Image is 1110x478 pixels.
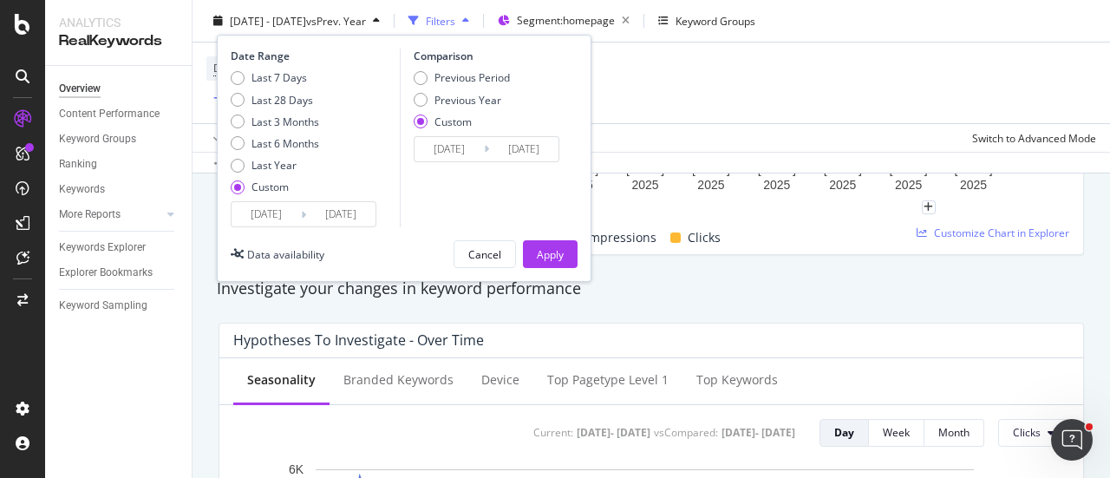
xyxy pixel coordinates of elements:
[434,70,510,85] div: Previous Period
[954,162,992,176] text: [DATE]
[232,202,301,226] input: Start Date
[917,226,1069,240] a: Customize Chart in Explorer
[654,425,718,440] div: vs Compared :
[824,162,862,176] text: [DATE]
[59,180,180,199] a: Keywords
[998,419,1069,447] button: Clicks
[489,137,558,161] input: End Date
[59,264,153,282] div: Explorer Bookmarks
[306,13,366,28] span: vs Prev. Year
[972,130,1096,145] div: Switch to Advanced Mode
[231,92,319,107] div: Last 28 Days
[960,178,987,192] text: 2025
[306,202,375,226] input: End Date
[59,130,180,148] a: Keyword Groups
[59,239,146,257] div: Keywords Explorer
[59,297,180,315] a: Keyword Sampling
[59,80,180,98] a: Overview
[890,162,928,176] text: [DATE]
[59,206,162,224] a: More Reports
[924,419,984,447] button: Month
[869,419,924,447] button: Week
[251,92,313,107] div: Last 28 Days
[247,371,316,389] div: Seasonality
[829,178,856,192] text: 2025
[922,200,936,214] div: plus
[233,331,484,349] div: Hypotheses to Investigate - Over Time
[231,158,319,173] div: Last Year
[676,13,755,28] div: Keyword Groups
[230,13,306,28] span: [DATE] - [DATE]
[251,158,297,173] div: Last Year
[343,371,454,389] div: Branded Keywords
[523,240,578,268] button: Apply
[517,13,615,28] span: Segment: homepage
[206,88,276,109] button: Add Filter
[696,371,778,389] div: Top Keywords
[251,70,307,85] div: Last 7 Days
[537,246,564,261] div: Apply
[560,162,598,176] text: [DATE]
[414,70,510,85] div: Previous Period
[414,114,510,128] div: Custom
[206,124,257,152] button: Apply
[59,155,97,174] div: Ranking
[895,178,922,192] text: 2025
[651,7,762,35] button: Keyword Groups
[434,114,472,128] div: Custom
[251,114,319,128] div: Last 3 Months
[59,31,178,51] div: RealKeywords
[231,180,319,194] div: Custom
[1051,419,1093,461] iframe: Intercom live chat
[59,180,105,199] div: Keywords
[547,371,669,389] div: Top pagetype Level 1
[481,371,519,389] div: Device
[697,178,724,192] text: 2025
[454,240,516,268] button: Cancel
[626,162,664,176] text: [DATE]
[834,425,854,440] div: Day
[289,462,304,476] text: 6K
[965,124,1096,152] button: Switch to Advanced Mode
[414,92,510,107] div: Previous Year
[231,49,395,63] div: Date Range
[59,206,121,224] div: More Reports
[415,137,484,161] input: Start Date
[934,226,1069,240] span: Customize Chart in Explorer
[231,136,319,151] div: Last 6 Months
[59,155,180,174] a: Ranking
[468,246,501,261] div: Cancel
[414,49,565,63] div: Comparison
[434,92,501,107] div: Previous Year
[585,227,656,248] span: Impressions
[59,80,101,98] div: Overview
[251,136,319,151] div: Last 6 Months
[59,105,160,123] div: Content Performance
[59,14,178,31] div: Analytics
[577,425,650,440] div: [DATE] - [DATE]
[491,7,637,35] button: Segment:homepage
[59,297,147,315] div: Keyword Sampling
[231,70,319,85] div: Last 7 Days
[692,162,730,176] text: [DATE]
[59,130,136,148] div: Keyword Groups
[758,162,796,176] text: [DATE]
[59,264,180,282] a: Explorer Bookmarks
[631,178,658,192] text: 2025
[688,227,721,248] span: Clicks
[217,278,1086,300] div: Investigate your changes in keyword performance
[763,178,790,192] text: 2025
[938,425,970,440] div: Month
[59,105,180,123] a: Content Performance
[533,425,573,440] div: Current:
[819,419,869,447] button: Day
[426,13,455,28] div: Filters
[1013,425,1041,440] span: Clicks
[206,7,387,35] button: [DATE] - [DATE]vsPrev. Year
[721,425,795,440] div: [DATE] - [DATE]
[213,61,246,75] span: Device
[251,180,289,194] div: Custom
[59,239,180,257] a: Keywords Explorer
[247,246,324,261] div: Data availability
[402,7,476,35] button: Filters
